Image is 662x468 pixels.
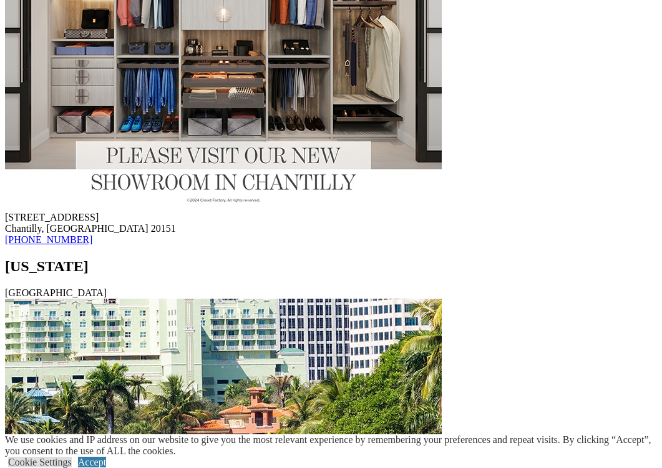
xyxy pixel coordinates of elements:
[5,258,657,275] h2: [US_STATE]
[8,457,72,467] a: Cookie Settings
[5,287,657,299] div: [GEOGRAPHIC_DATA]
[5,434,662,457] div: We use cookies and IP address on our website to give you the most relevant experience by remember...
[5,212,657,234] div: [STREET_ADDRESS] Chantilly, [GEOGRAPHIC_DATA] 20151
[5,234,92,245] a: [PHONE_NUMBER]
[78,457,106,467] a: Accept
